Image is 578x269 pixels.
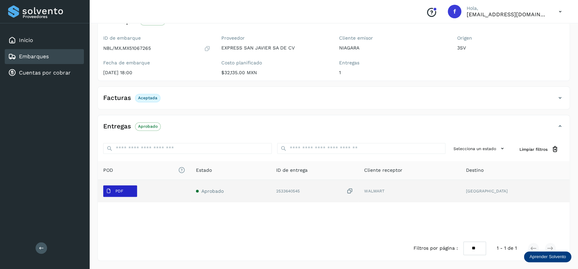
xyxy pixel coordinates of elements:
[23,14,81,19] p: Proveedores
[524,251,571,262] div: Aprender Solvento
[103,123,131,130] h4: Entregas
[467,5,548,11] p: Hola,
[221,70,329,76] p: $32,135.00 MXN
[115,189,123,193] p: PDF
[221,60,329,66] label: Costo planificado
[103,70,210,76] p: [DATE] 18:00
[138,124,158,129] p: Aprobado
[19,53,49,60] a: Embarques
[98,121,570,138] div: EntregasAprobado
[457,35,564,41] label: Origen
[276,167,308,174] span: ID de entrega
[103,60,210,66] label: Fecha de embarque
[103,94,131,102] h4: Facturas
[5,65,84,80] div: Cuentas por cobrar
[461,180,570,202] td: [GEOGRAPHIC_DATA]
[103,167,185,174] span: POD
[364,167,402,174] span: Cliente receptor
[276,188,353,195] div: 2533640545
[467,11,548,18] p: facturacion@expresssanjavier.com
[457,45,564,51] p: 3SV
[339,45,446,51] p: NIAGARA
[103,185,137,197] button: PDF
[529,254,566,260] p: Aprender Solvento
[339,70,446,76] p: 1
[5,33,84,48] div: Inicio
[466,167,484,174] span: Destino
[5,49,84,64] div: Embarques
[414,245,458,252] span: Filtros por página :
[196,167,212,174] span: Estado
[497,245,517,252] span: 1 - 1 de 1
[359,180,461,202] td: WALMART
[103,35,210,41] label: ID de embarque
[519,146,548,152] span: Limpiar filtros
[19,37,33,43] a: Inicio
[221,45,329,51] p: EXPRESS SAN JAVIER SA DE CV
[201,188,224,194] span: Aprobado
[514,143,564,156] button: Limpiar filtros
[103,45,151,51] p: NBL/MX.MX51067265
[19,69,71,76] a: Cuentas por cobrar
[339,60,446,66] label: Entregas
[98,92,570,109] div: FacturasAceptada
[138,96,157,100] p: Aceptada
[339,35,446,41] label: Cliente emisor
[98,16,570,33] div: EmbarqueAprobado
[221,35,329,41] label: Proveedor
[451,143,509,154] button: Selecciona un estado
